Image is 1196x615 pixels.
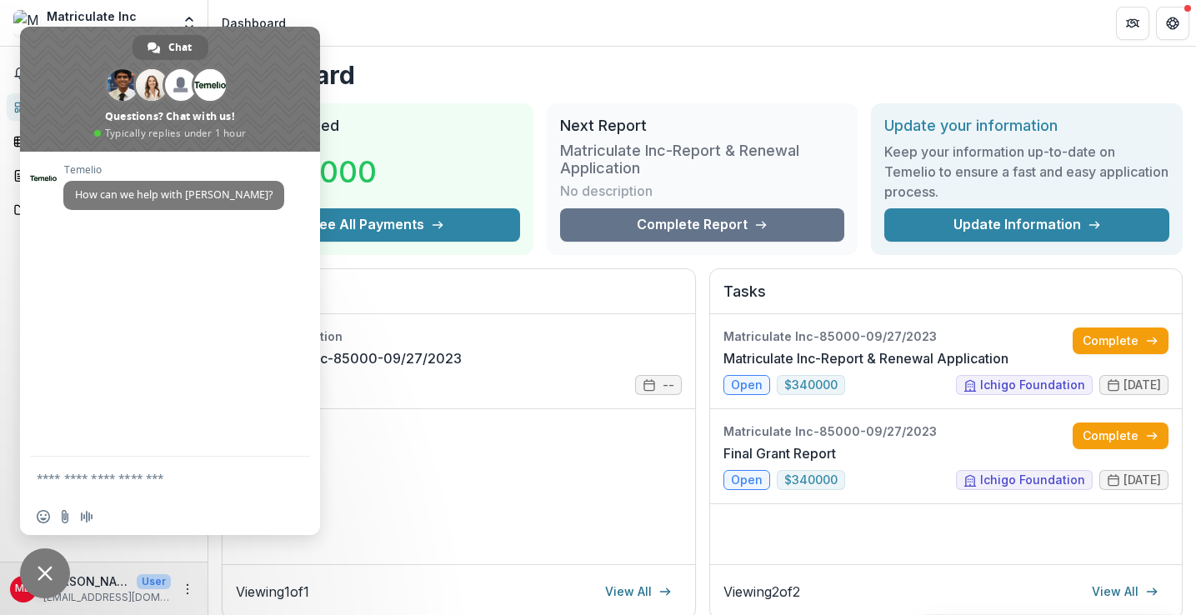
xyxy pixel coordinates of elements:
[178,579,198,599] button: More
[884,142,1169,202] h3: Keep your information up-to-date on Temelio to ensure a fast and easy application process.
[75,187,273,202] span: How can we help with [PERSON_NAME]?
[215,11,293,35] nav: breadcrumb
[47,25,93,40] span: Nonprofit
[20,548,70,598] div: Close chat
[560,208,845,242] a: Complete Report
[37,510,50,523] span: Insert an emoji
[7,60,201,87] button: Notifications
[37,471,267,486] textarea: Compose your message...
[1073,327,1168,354] a: Complete
[560,117,845,135] h2: Next Report
[43,590,171,605] p: [EMAIL_ADDRESS][DOMAIN_NAME]
[1156,7,1189,40] button: Get Help
[1116,7,1149,40] button: Partners
[236,348,462,368] a: Matriculate Inc-85000-09/27/2023
[43,572,130,590] p: [PERSON_NAME]
[7,196,201,223] a: Documents
[723,443,836,463] a: Final Grant Report
[1073,422,1168,449] a: Complete
[137,574,171,589] p: User
[47,7,137,25] div: Matriculate Inc
[884,208,1169,242] a: Update Information
[560,181,653,201] p: No description
[80,510,93,523] span: Audio message
[723,348,1008,368] a: Matriculate Inc-Report & Renewal Application
[168,35,192,60] span: Chat
[560,142,845,177] h3: Matriculate Inc-Report & Renewal Application
[7,127,201,155] a: Tasks
[235,117,520,135] h2: Total Awarded
[7,93,201,121] a: Dashboard
[13,10,40,37] img: Matriculate Inc
[222,60,1183,90] h1: Dashboard
[63,164,284,176] span: Temelio
[58,510,72,523] span: Send a file
[236,582,309,602] p: Viewing 1 of 1
[595,578,682,605] a: View All
[1082,578,1168,605] a: View All
[133,35,208,60] div: Chat
[15,583,32,594] div: Morgan Dornsife
[236,282,682,314] h2: Proposals
[222,14,286,32] div: Dashboard
[884,117,1169,135] h2: Update your information
[7,162,201,189] a: Proposals
[723,582,800,602] p: Viewing 2 of 2
[723,282,1169,314] h2: Tasks
[235,208,520,242] button: See All Payments
[178,7,201,40] button: Open entity switcher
